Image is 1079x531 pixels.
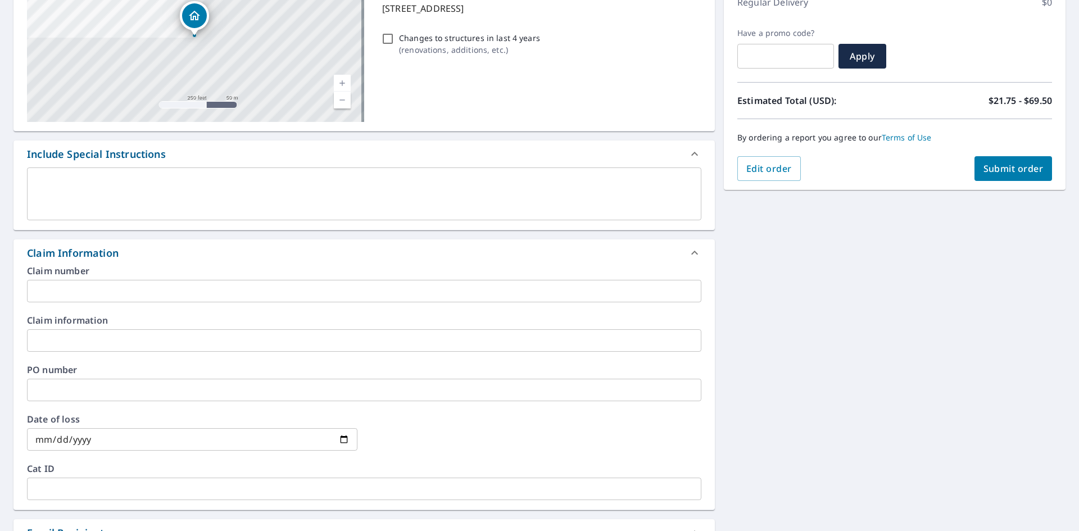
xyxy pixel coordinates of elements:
[27,365,701,374] label: PO number
[180,1,209,36] div: Dropped pin, building 1, Residential property, 3036 Grace Ave Dayton, OH 45420
[13,140,715,167] div: Include Special Instructions
[27,316,701,325] label: Claim information
[382,2,697,15] p: [STREET_ADDRESS]
[746,162,792,175] span: Edit order
[737,28,834,38] label: Have a promo code?
[974,156,1053,181] button: Submit order
[27,464,701,473] label: Cat ID
[27,147,166,162] div: Include Special Instructions
[737,156,801,181] button: Edit order
[334,75,351,92] a: Current Level 17, Zoom In
[983,162,1044,175] span: Submit order
[737,133,1052,143] p: By ordering a report you agree to our
[13,239,715,266] div: Claim Information
[334,92,351,108] a: Current Level 17, Zoom Out
[27,266,701,275] label: Claim number
[847,50,877,62] span: Apply
[737,94,895,107] p: Estimated Total (USD):
[838,44,886,69] button: Apply
[27,246,119,261] div: Claim Information
[27,415,357,424] label: Date of loss
[882,132,932,143] a: Terms of Use
[989,94,1052,107] p: $21.75 - $69.50
[399,44,540,56] p: ( renovations, additions, etc. )
[399,32,540,44] p: Changes to structures in last 4 years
